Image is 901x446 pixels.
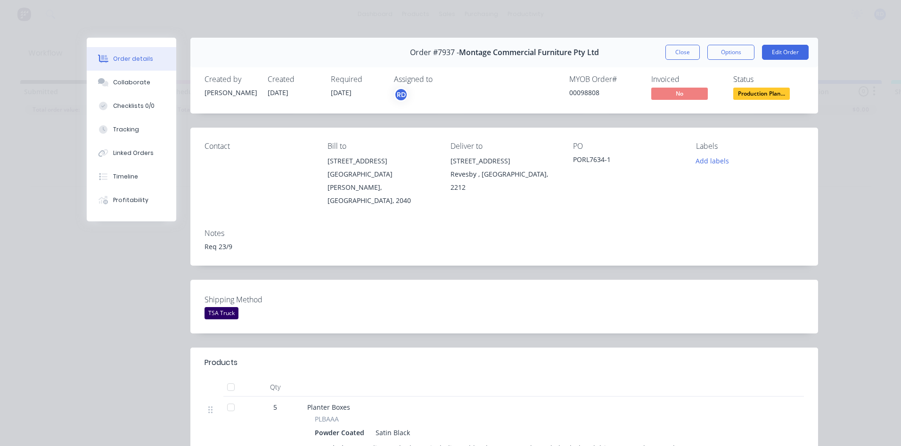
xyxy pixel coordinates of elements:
span: No [651,88,708,99]
label: Shipping Method [205,294,322,305]
div: Qty [247,378,303,397]
div: Assigned to [394,75,488,84]
div: Invoiced [651,75,722,84]
button: Options [707,45,754,60]
div: Products [205,357,238,368]
div: [STREET_ADDRESS][GEOGRAPHIC_DATA][PERSON_NAME], [GEOGRAPHIC_DATA], 2040 [328,154,435,207]
button: Add labels [691,154,734,167]
div: Profitability [113,196,148,204]
button: Order details [87,47,176,71]
div: Timeline [113,172,138,181]
div: [PERSON_NAME] [205,88,256,97]
div: Order details [113,55,153,63]
button: Checklists 0/0 [87,94,176,118]
div: PORL7634-1 [573,154,681,168]
div: Tracking [113,125,139,134]
span: Order #7937 - [410,48,459,57]
button: Collaborate [87,71,176,94]
div: 00098808 [569,88,640,97]
div: Contact [205,142,312,151]
button: Close [665,45,700,60]
div: Labels [696,142,804,151]
div: Created by [205,75,256,84]
div: Checklists 0/0 [113,102,155,110]
button: RD [394,88,408,102]
div: [STREET_ADDRESS]Revesby , [GEOGRAPHIC_DATA], 2212 [450,154,558,194]
span: Planter Boxes [307,403,350,412]
div: Satin Black [372,426,410,439]
div: [GEOGRAPHIC_DATA][PERSON_NAME], [GEOGRAPHIC_DATA], 2040 [328,168,435,207]
div: [STREET_ADDRESS] [450,154,558,168]
button: Linked Orders [87,141,176,165]
button: Edit Order [762,45,809,60]
div: Status [733,75,804,84]
div: Collaborate [113,78,150,87]
span: PLBAAA [315,414,339,424]
span: [DATE] [331,88,352,97]
span: Production Plan... [733,88,790,99]
span: 5 [273,402,277,412]
button: Timeline [87,165,176,188]
div: Created [268,75,319,84]
button: Profitability [87,188,176,212]
div: Revesby , [GEOGRAPHIC_DATA], 2212 [450,168,558,194]
div: Deliver to [450,142,558,151]
div: Powder Coated [315,426,368,439]
div: MYOB Order # [569,75,640,84]
div: Linked Orders [113,149,154,157]
div: [STREET_ADDRESS] [328,154,435,168]
div: Bill to [328,142,435,151]
div: Req 23/9 [205,242,804,251]
button: Production Plan... [733,88,790,102]
div: Notes [205,229,804,238]
button: Tracking [87,118,176,141]
div: TSA Truck [205,307,238,319]
div: Required [331,75,383,84]
span: [DATE] [268,88,288,97]
div: PO [573,142,681,151]
span: Montage Commercial Furniture Pty Ltd [459,48,599,57]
